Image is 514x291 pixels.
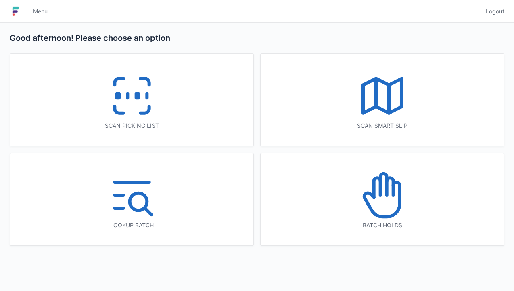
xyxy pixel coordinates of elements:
[10,153,254,246] a: Lookup batch
[10,5,22,18] img: logo-small.jpg
[10,32,504,44] h2: Good afternoon! Please choose an option
[481,4,504,19] a: Logout
[10,53,254,146] a: Scan picking list
[26,122,237,130] div: Scan picking list
[260,153,504,246] a: Batch holds
[277,122,488,130] div: Scan smart slip
[486,7,504,15] span: Logout
[28,4,52,19] a: Menu
[260,53,504,146] a: Scan smart slip
[33,7,48,15] span: Menu
[26,221,237,229] div: Lookup batch
[277,221,488,229] div: Batch holds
